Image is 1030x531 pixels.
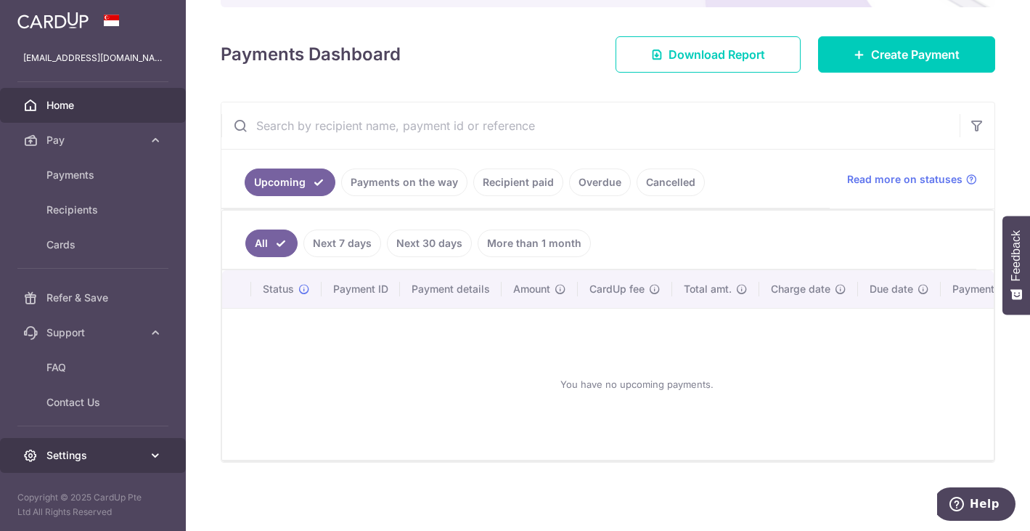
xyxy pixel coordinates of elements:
[473,169,563,196] a: Recipient paid
[871,46,960,63] span: Create Payment
[387,230,472,257] a: Next 30 days
[589,282,645,296] span: CardUp fee
[1010,230,1023,281] span: Feedback
[847,172,977,187] a: Read more on statuses
[245,169,335,196] a: Upcoming
[341,169,467,196] a: Payments on the way
[847,172,962,187] span: Read more on statuses
[669,46,765,63] span: Download Report
[870,282,913,296] span: Due date
[46,203,142,217] span: Recipients
[1002,216,1030,315] button: Feedback - Show survey
[771,282,830,296] span: Charge date
[478,230,591,257] a: More than 1 month
[400,270,502,308] th: Payment details
[46,448,142,463] span: Settings
[46,360,142,375] span: FAQ
[46,395,142,410] span: Contact Us
[937,487,1015,524] iframe: Opens a widget where you can find more information
[263,282,294,296] span: Status
[684,282,732,296] span: Total amt.
[616,36,801,73] a: Download Report
[637,169,705,196] a: Cancelled
[46,168,142,182] span: Payments
[513,282,550,296] span: Amount
[46,133,142,147] span: Pay
[46,98,142,113] span: Home
[46,291,142,305] span: Refer & Save
[17,12,89,29] img: CardUp
[23,51,163,65] p: [EMAIL_ADDRESS][DOMAIN_NAME]
[221,41,401,68] h4: Payments Dashboard
[46,238,142,252] span: Cards
[46,325,142,340] span: Support
[221,102,960,149] input: Search by recipient name, payment id or reference
[322,270,400,308] th: Payment ID
[569,169,631,196] a: Overdue
[303,230,381,257] a: Next 7 days
[818,36,995,73] a: Create Payment
[245,230,298,257] a: All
